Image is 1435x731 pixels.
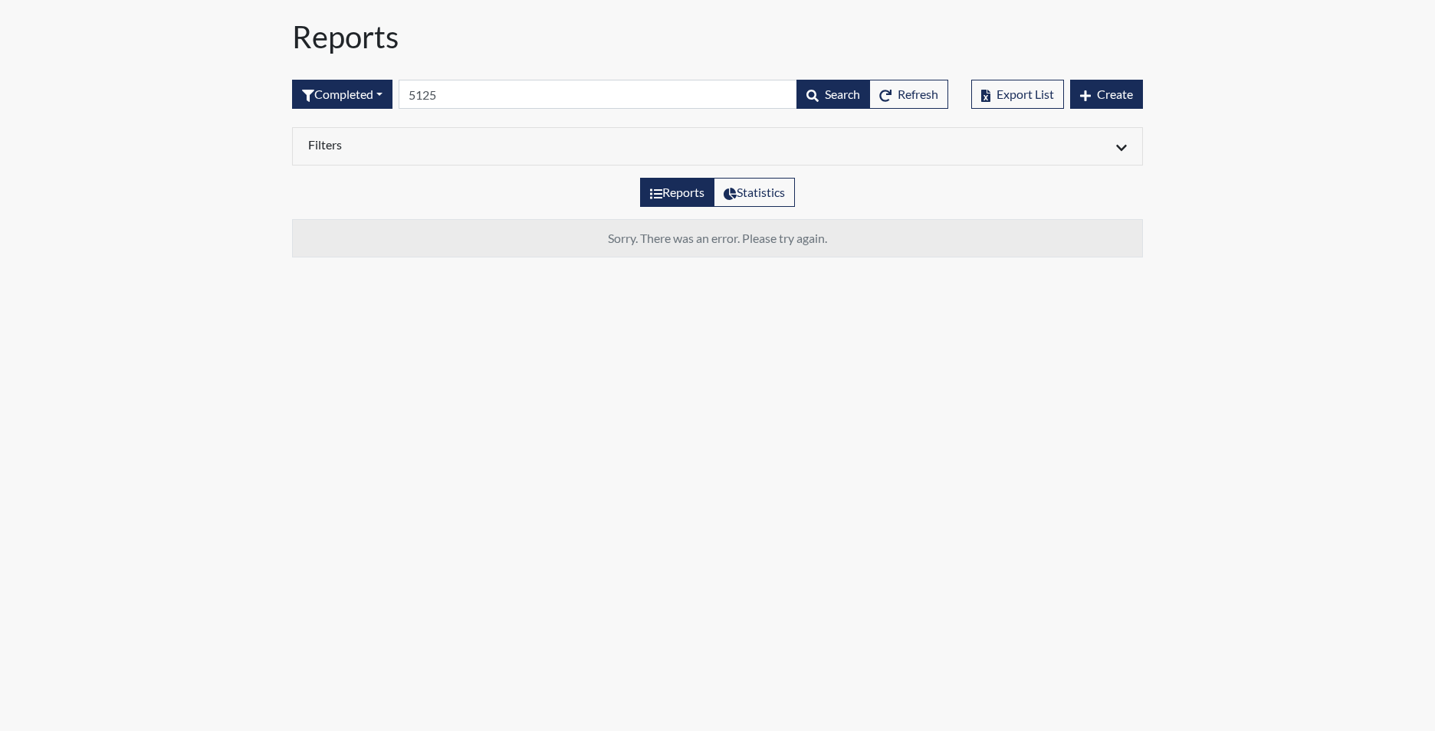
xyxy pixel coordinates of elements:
[971,80,1064,109] button: Export List
[293,220,1143,257] td: Sorry. There was an error. Please try again.
[292,18,1143,55] h1: Reports
[1097,87,1133,101] span: Create
[297,137,1138,156] div: Click to expand/collapse filters
[825,87,860,101] span: Search
[640,178,714,207] label: View the list of reports
[399,80,797,109] input: Search by Registration ID, Interview Number, or Investigation Name.
[898,87,938,101] span: Refresh
[997,87,1054,101] span: Export List
[308,137,706,152] h6: Filters
[714,178,795,207] label: View statistics about completed interviews
[869,80,948,109] button: Refresh
[292,80,392,109] div: Filter by interview status
[1070,80,1143,109] button: Create
[292,80,392,109] button: Completed
[796,80,870,109] button: Search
